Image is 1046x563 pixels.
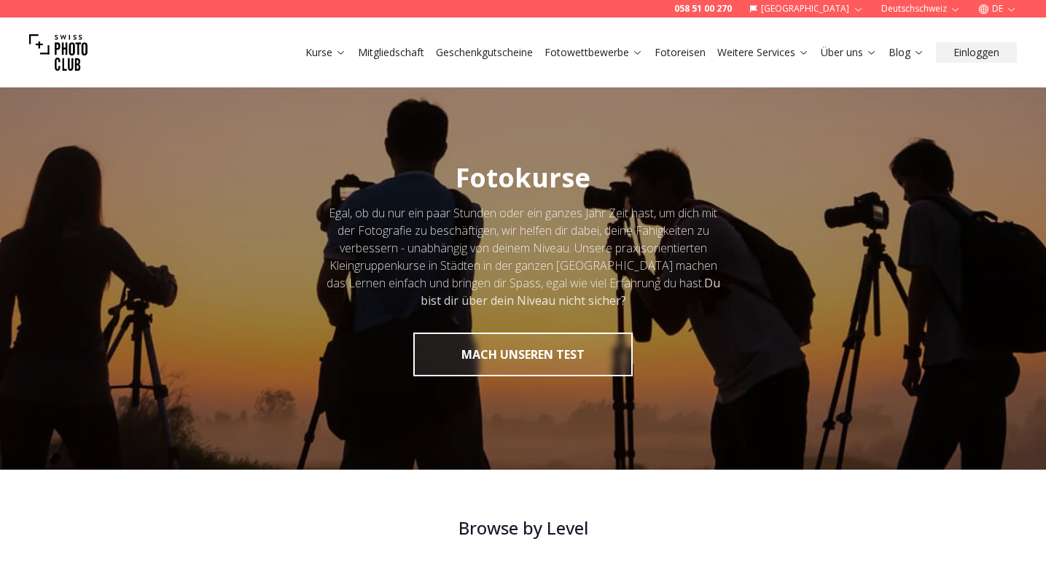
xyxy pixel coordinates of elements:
[883,42,930,63] button: Blog
[352,42,430,63] button: Mitgliedschaft
[29,23,87,82] img: Swiss photo club
[674,3,732,15] a: 058 51 00 270
[456,160,590,195] span: Fotokurse
[545,45,643,60] a: Fotowettbewerbe
[889,45,924,60] a: Blog
[539,42,649,63] button: Fotowettbewerbe
[325,204,722,309] div: Egal, ob du nur ein paar Stunden oder ein ganzes Jahr Zeit hast, um dich mit der Fotografie zu be...
[821,45,877,60] a: Über uns
[162,516,885,540] h3: Browse by Level
[413,333,633,376] button: MACH UNSEREN TEST
[711,42,815,63] button: Weitere Services
[305,45,346,60] a: Kurse
[430,42,539,63] button: Geschenkgutscheine
[649,42,711,63] button: Fotoreisen
[717,45,809,60] a: Weitere Services
[815,42,883,63] button: Über uns
[436,45,533,60] a: Geschenkgutscheine
[936,42,1017,63] button: Einloggen
[300,42,352,63] button: Kurse
[358,45,424,60] a: Mitgliedschaft
[655,45,706,60] a: Fotoreisen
